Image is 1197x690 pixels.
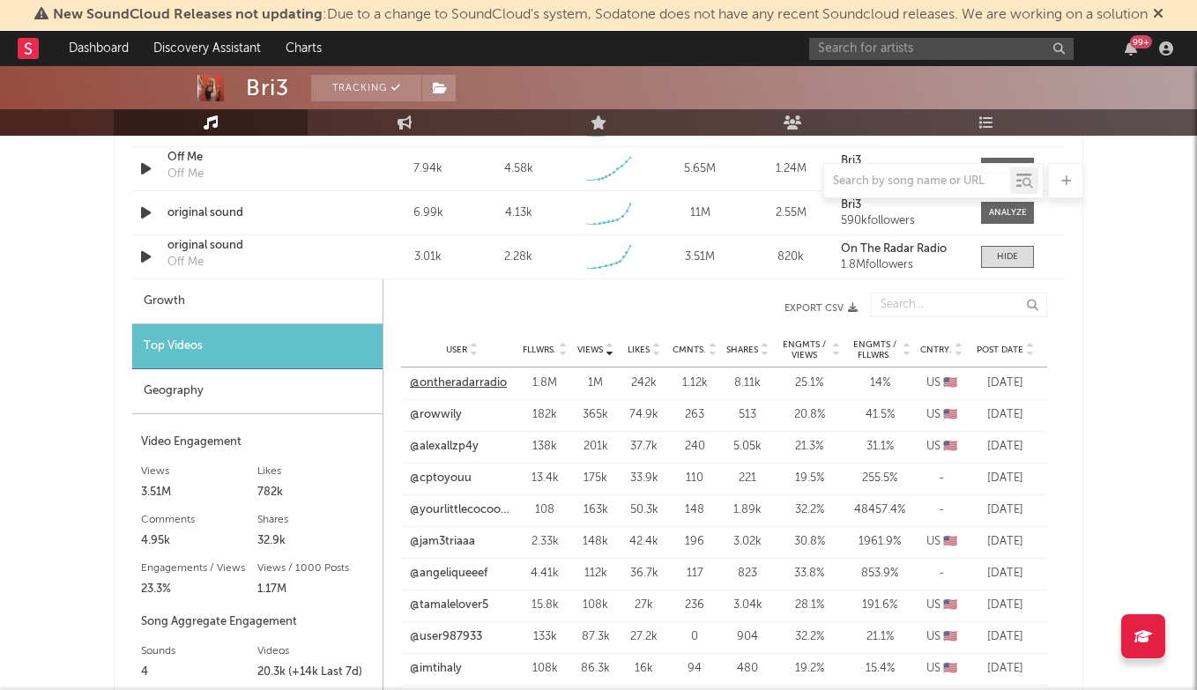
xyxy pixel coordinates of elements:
[523,660,567,678] div: 108k
[673,501,717,519] div: 148
[419,303,858,314] button: Export CSV
[624,565,664,582] div: 36.7k
[53,8,323,22] span: New SoundCloud Releases not updating
[576,406,615,424] div: 365k
[972,501,1038,519] div: [DATE]
[1130,35,1152,48] div: 99 +
[576,597,615,614] div: 108k
[132,369,383,414] div: Geography
[410,533,475,551] a: @jam3triaaa
[505,204,532,222] div: 4.13k
[778,406,840,424] div: 20.8 %
[725,628,769,646] div: 904
[725,660,769,678] div: 480
[673,438,717,456] div: 240
[673,375,717,392] div: 1.12k
[725,565,769,582] div: 823
[167,254,204,271] div: Off Me
[673,470,717,487] div: 110
[410,501,514,519] a: @yourlittlecocoouff
[725,438,769,456] div: 5.05k
[849,339,900,360] span: Engmts / Fllwrs.
[849,533,911,551] div: 1961.9 %
[919,406,963,424] div: US
[824,174,1010,189] input: Search by song name or URL
[141,432,374,453] div: Video Engagement
[972,597,1038,614] div: [DATE]
[778,339,829,360] span: Engmts / Views
[972,533,1038,551] div: [DATE]
[972,438,1038,456] div: [DATE]
[257,558,374,579] div: Views / 1000 Posts
[53,8,1148,22] span: : Due to a change to SoundCloud's system, Sodatone does not have any recent Soundcloud releases. ...
[523,628,567,646] div: 133k
[943,599,957,611] span: 🇺🇸
[725,470,769,487] div: 221
[673,533,717,551] div: 196
[410,375,507,392] a: @ontheradarradio
[141,509,257,530] div: Comments
[977,345,1023,355] span: Post Date
[387,249,469,266] div: 3.01k
[725,533,769,551] div: 3.02k
[659,204,741,222] div: 11M
[841,199,861,211] strong: Bri3
[523,345,556,355] span: Fllwrs.
[726,345,758,355] span: Shares
[167,237,352,255] div: original sound
[919,470,963,487] div: -
[943,536,957,547] span: 🇺🇸
[673,565,717,582] div: 117
[624,406,664,424] div: 74.9k
[257,482,374,503] div: 782k
[523,470,567,487] div: 13.4k
[841,243,963,256] a: On The Radar Radio
[523,501,567,519] div: 108
[919,438,963,456] div: US
[576,628,615,646] div: 87.3k
[778,533,840,551] div: 30.8 %
[943,631,957,642] span: 🇺🇸
[504,160,533,178] div: 4.58k
[523,533,567,551] div: 2.33k
[1153,8,1164,22] span: Dismiss
[141,641,257,662] div: Sounds
[673,406,717,424] div: 263
[849,470,911,487] div: 255.5 %
[943,663,957,674] span: 🇺🇸
[410,438,479,456] a: @alexallzp4y
[141,482,257,503] div: 3.51M
[1125,41,1137,56] button: 99+
[624,533,664,551] div: 42.4k
[725,597,769,614] div: 3.04k
[849,660,911,678] div: 15.4 %
[849,501,911,519] div: 48457.4 %
[523,375,567,392] div: 1.8M
[778,470,840,487] div: 19.5 %
[257,662,374,683] div: 20.3k (+14k Last 7d)
[246,75,289,101] div: Bri3
[410,597,488,614] a: @tamalelover5
[410,565,487,582] a: @angeliqueeef
[167,204,352,222] a: original sound
[387,160,469,178] div: 7.94k
[410,628,482,646] a: @user987933
[972,565,1038,582] div: [DATE]
[841,259,963,271] div: 1.8M followers
[387,204,469,222] div: 6.99k
[725,501,769,519] div: 1.89k
[141,579,257,600] div: 23.3%
[659,160,741,178] div: 5.65M
[576,375,615,392] div: 1M
[410,470,472,487] a: @cptoyouu
[576,470,615,487] div: 175k
[523,597,567,614] div: 15.8k
[167,149,352,167] a: Off Me
[141,461,257,482] div: Views
[523,438,567,456] div: 138k
[750,160,832,178] div: 1.24M
[257,509,374,530] div: Shares
[919,628,963,646] div: US
[624,438,664,456] div: 37.7k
